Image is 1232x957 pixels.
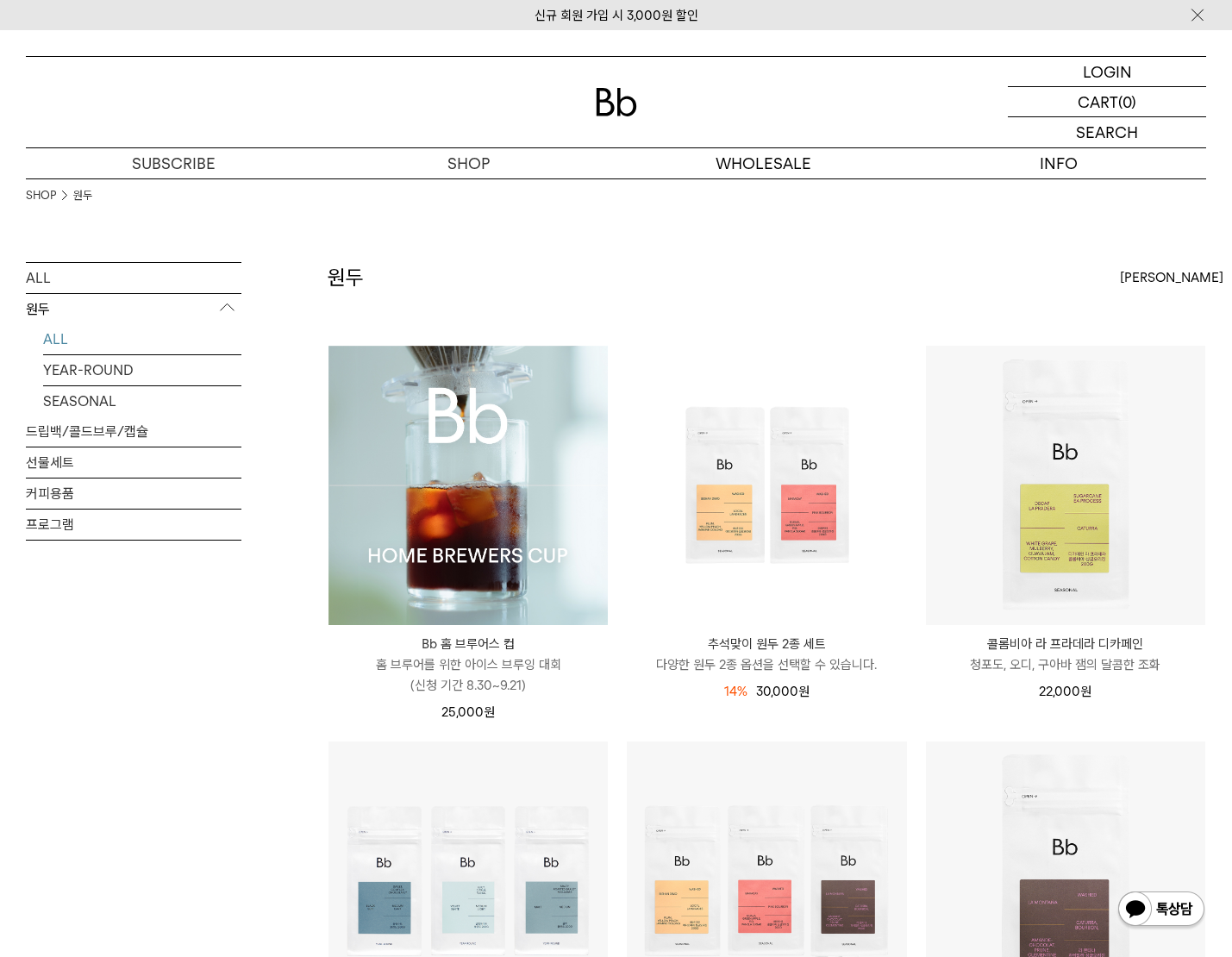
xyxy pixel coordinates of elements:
[26,263,241,293] a: ALL
[911,148,1206,178] p: INFO
[756,684,810,699] span: 30,000
[43,355,241,385] a: YEAR-ROUND
[26,148,321,178] a: SUBSCRIBE
[1078,87,1118,116] p: CART
[926,654,1205,675] p: 청포도, 오디, 구아바 잼의 달콤한 조화
[1039,684,1091,699] span: 22,000
[926,634,1205,675] a: 콜롬비아 라 프라데라 디카페인 청포도, 오디, 구아바 잼의 달콤한 조화
[328,654,608,696] p: 홈 브루어를 위한 아이스 브루잉 대회 (신청 기간 8.30~9.21)
[26,416,241,447] a: 드립백/콜드브루/캡슐
[926,346,1205,625] img: 콜롬비아 라 프라데라 디카페인
[43,386,241,416] a: SEASONAL
[321,148,616,178] a: SHOP
[1083,57,1132,86] p: LOGIN
[627,634,906,675] a: 추석맞이 원두 2종 세트 다양한 원두 2종 옵션을 선택할 수 있습니다.
[1120,267,1223,288] span: [PERSON_NAME]
[627,346,906,625] img: 추석맞이 원두 2종 세트
[328,634,608,696] a: Bb 홈 브루어스 컵 홈 브루어를 위한 아이스 브루잉 대회(신청 기간 8.30~9.21)
[1008,57,1206,87] a: LOGIN
[441,704,495,720] span: 25,000
[1080,684,1091,699] span: 원
[798,684,810,699] span: 원
[73,187,92,204] a: 원두
[26,187,56,204] a: SHOP
[627,634,906,654] p: 추석맞이 원두 2종 세트
[627,654,906,675] p: 다양한 원두 2종 옵션을 선택할 수 있습니다.
[328,346,608,625] img: Bb 홈 브루어스 컵
[26,478,241,509] a: 커피용품
[26,447,241,478] a: 선물세트
[328,263,364,292] h2: 원두
[484,704,495,720] span: 원
[926,634,1205,654] p: 콜롬비아 라 프라데라 디카페인
[43,324,241,354] a: ALL
[1008,87,1206,117] a: CART (0)
[535,8,698,23] a: 신규 회원 가입 시 3,000원 할인
[1116,890,1206,931] img: 카카오톡 채널 1:1 채팅 버튼
[26,510,241,540] a: 프로그램
[596,88,637,116] img: 로고
[1118,87,1136,116] p: (0)
[26,294,241,325] p: 원두
[328,634,608,654] p: Bb 홈 브루어스 컵
[1076,117,1138,147] p: SEARCH
[616,148,911,178] p: WHOLESALE
[724,681,747,702] div: 14%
